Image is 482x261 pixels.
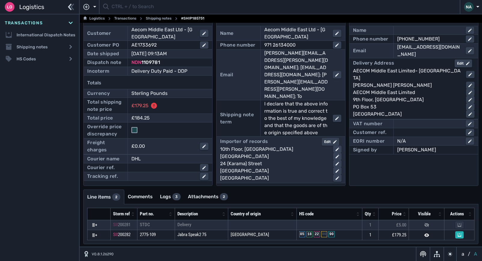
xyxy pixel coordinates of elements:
span: 1 [369,222,371,228]
div: 90 [328,231,334,237]
div: 85 [299,231,305,237]
span: Transactions [5,20,43,26]
span: 1 [369,232,371,238]
div: EORI number [353,138,385,145]
button: Edit [322,138,339,146]
div: [GEOGRAPHIC_DATA] [220,153,328,160]
div: 971 26134000 [264,41,328,49]
div: AECOM Middle East Limited- [GEOGRAPHIC_DATA] [353,67,461,82]
div: Customer [87,30,111,37]
div: 22 [314,231,320,237]
div: Shipping note term [220,111,257,126]
div: Edit [457,61,470,66]
div: 00 [321,231,327,237]
div: Aecom Middle East Ltd - [GEOGRAPHIC_DATA] [131,26,195,41]
div: Actions [447,211,467,217]
div: NA [464,2,474,12]
div: Customer PO [87,41,119,49]
div: Total shipping note price [87,99,124,113]
div: [EMAIL_ADDRESS][DOMAIN_NAME] [397,44,461,58]
div: Incoterm [87,68,109,75]
span: 2775-109 [140,232,156,237]
div: DHL [131,155,208,162]
div: Customer ref. [353,129,386,136]
input: CTRL + / to Search [112,1,456,13]
div: [DATE] 09:13AM [131,50,200,57]
a: Logistics [83,15,105,22]
div: 3 [172,193,181,200]
button: Edit [455,59,472,67]
div: Lo [5,2,14,12]
div: Name [220,30,234,37]
div: £0.00 [131,143,195,150]
span: SII [113,232,118,237]
div: Delivery Duty Paid - DDP [131,68,208,75]
div: 18 [306,231,312,237]
span: #SHIP185751 [181,15,204,22]
div: Currency [87,90,110,97]
div: Dispatch note [87,59,121,66]
button: a [460,250,465,258]
span: Jabra Speak2 75 [177,232,206,237]
div: 9th Floor, [GEOGRAPHIC_DATA] [353,96,461,103]
a: Attachments2 [184,190,232,204]
span: V0.8.1.26290 [92,251,114,257]
div: PO Box 53 [353,103,461,111]
div: Name [353,27,367,34]
div: 10th Floor, [GEOGRAPHIC_DATA] [220,146,328,153]
div: Override price discrepancy [87,123,124,138]
div: HS code [299,211,355,217]
div: Edit [324,139,337,144]
a: Logs3 [156,190,184,204]
div: 2 [112,193,120,201]
div: 2 [220,193,228,200]
a: Line items2 [84,190,124,204]
div: Qty [365,211,371,217]
div: [GEOGRAPHIC_DATA] [353,111,461,118]
div: Date shipped [87,50,119,57]
div: N/A [397,138,461,145]
span: £179.25 [392,232,406,238]
a: Comments [124,190,156,204]
div: Storm ref [113,211,130,217]
span: £5.00 [396,222,406,228]
div: Signed by [353,146,377,153]
div: [GEOGRAPHIC_DATA] [220,167,328,175]
span: 1109781 [141,59,160,65]
div: [PERSON_NAME] [397,146,474,153]
span: [GEOGRAPHIC_DATA] [231,232,269,237]
div: Phone number [220,41,256,49]
div: Country of origin [231,211,289,217]
div: [PERSON_NAME] [PERSON_NAME] [353,82,461,89]
span: NDN [131,59,141,65]
div: Part no. [140,211,167,217]
div: Email [353,47,366,54]
div: 24 (Karama) Street [220,160,328,167]
div: Aecom Middle East Ltd - [GEOGRAPHIC_DATA] [264,26,328,41]
div: AE1733692 [131,41,195,49]
div: Price [381,211,402,217]
div: VAT number [353,120,382,127]
div: Courier name [87,155,120,162]
div: Phone number [353,35,388,43]
span: 200281 [118,222,130,227]
div: Email [220,71,233,78]
div: [GEOGRAPHIC_DATA] [220,175,328,182]
div: Sterling Pounds [131,90,200,97]
span: Delivery [177,222,191,227]
button: A [473,250,478,258]
div: [PERSON_NAME][EMAIL_ADDRESS][PERSON_NAME][DOMAIN_NAME]; [EMAIL_ADDRESS][DOMAIN_NAME]; [PERSON_NAM... [264,50,328,100]
div: Courier ref. [87,164,115,171]
span: Logistics [19,2,44,11]
div: Total price [87,114,113,122]
div: Totals [87,77,209,89]
div: £179.25 [131,102,149,109]
div: I declare that the above information is true and correct to the best of my knowledge and that the... [264,100,328,136]
div: [PHONE_NUMBER] [397,35,461,43]
a: Transactions [114,15,136,22]
div: AECOM Middle East Limited [353,89,461,96]
div: £184.25 [131,114,200,122]
div: Description [177,211,221,217]
div: Tracking ref. [87,173,118,180]
div: Freight charges [87,139,124,153]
